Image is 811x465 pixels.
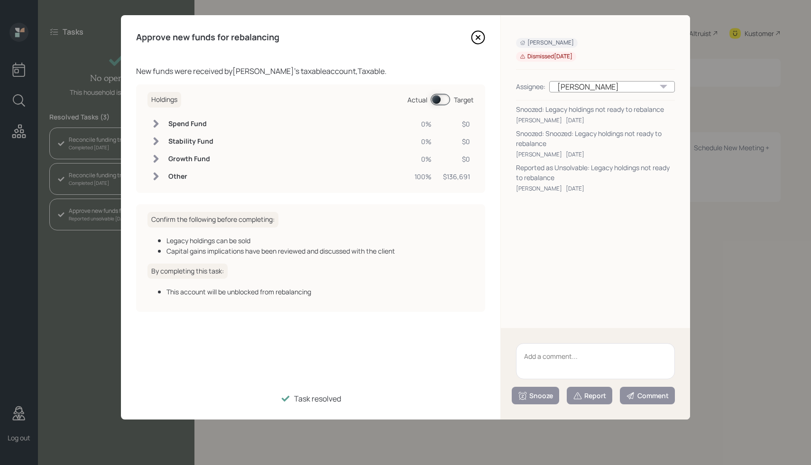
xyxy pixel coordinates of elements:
[147,212,278,228] h6: Confirm the following before completing:
[567,387,612,404] button: Report
[136,65,485,77] div: New funds were received by [PERSON_NAME] 's taxable account, Taxable .
[168,120,213,128] h6: Spend Fund
[443,137,470,146] div: $0
[566,150,584,159] div: [DATE]
[147,264,228,279] h6: By completing this task:
[166,246,474,256] div: Capital gains implications have been reviewed and discussed with the client
[626,391,669,401] div: Comment
[415,119,432,129] div: 0%
[516,104,675,114] div: Snoozed: Legacy holdings not ready to rebalance
[512,387,559,404] button: Snooze
[520,39,574,47] div: [PERSON_NAME]
[166,236,474,246] div: Legacy holdings can be sold
[566,116,584,125] div: [DATE]
[520,53,572,61] div: Dismissed [DATE]
[166,287,474,297] div: This account will be unblocked from rebalancing
[516,82,545,91] div: Assignee:
[454,95,474,105] div: Target
[294,393,341,404] div: Task resolved
[168,137,213,146] h6: Stability Fund
[443,119,470,129] div: $0
[518,391,553,401] div: Snooze
[415,172,432,182] div: 100%
[136,32,279,43] h4: Approve new funds for rebalancing
[516,116,562,125] div: [PERSON_NAME]
[147,92,181,108] h6: Holdings
[168,173,213,181] h6: Other
[168,155,213,163] h6: Growth Fund
[443,172,470,182] div: $136,691
[516,150,562,159] div: [PERSON_NAME]
[415,154,432,164] div: 0%
[566,184,584,193] div: [DATE]
[415,137,432,146] div: 0%
[516,163,675,182] div: Reported as Unsolvable: Legacy holdings not ready to rebalance
[516,128,675,148] div: Snoozed: Snoozed: Legacy holdings not ready to rebalance
[407,95,427,105] div: Actual
[620,387,675,404] button: Comment
[516,184,562,193] div: [PERSON_NAME]
[573,391,606,401] div: Report
[443,154,470,164] div: $0
[549,81,675,92] div: [PERSON_NAME]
